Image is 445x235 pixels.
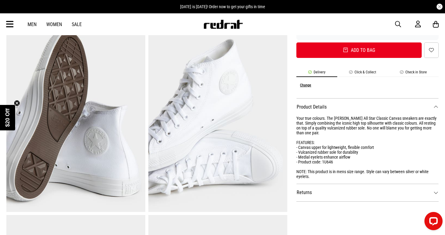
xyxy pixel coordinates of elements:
[180,4,265,9] span: [DATE] is [DATE]! Order now to get your gifts in time
[6,20,145,212] img: Converse Chuck Taylor All Star High 'monochrome' Shoe in White
[148,20,287,212] img: Converse Chuck Taylor All Star High 'monochrome' Shoe in White
[296,98,439,116] dt: Product Details
[420,210,445,235] iframe: LiveChat chat widget
[46,22,62,27] a: Women
[300,83,311,87] button: Change
[388,70,439,77] li: Check in Store
[28,22,37,27] a: Men
[203,20,243,29] img: Redrat logo
[72,22,82,27] a: Sale
[14,100,20,106] button: Close teaser
[296,70,337,77] li: Delivery
[296,184,439,201] dt: Returns
[296,116,439,179] div: Your true colours. The [PERSON_NAME] All Star Classic Canvas sneakers are exactly that. Simply co...
[5,108,11,127] span: $20 Off
[337,70,388,77] li: Click & Collect
[296,42,422,58] button: Add to bag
